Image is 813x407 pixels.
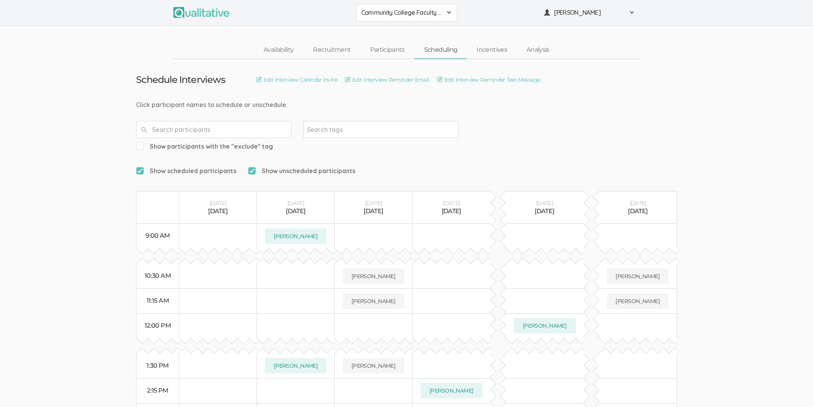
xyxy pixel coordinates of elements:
button: [PERSON_NAME] [343,268,404,284]
span: Show participants with the "exclude" tag [136,142,273,151]
a: Incentives [467,42,517,58]
button: [PERSON_NAME] [343,358,404,374]
div: [DATE] [607,199,669,207]
div: [DATE] [343,207,404,216]
div: 1:30 PM [144,361,171,370]
div: 12:00 PM [144,321,171,330]
div: [DATE] [187,207,249,216]
div: [DATE] [265,207,327,216]
button: Community College Faculty Experiences [356,4,457,21]
img: Qualitative [173,7,229,18]
a: Scheduling [414,42,467,58]
div: [DATE] [514,199,576,207]
div: [DATE] [265,199,327,207]
iframe: Chat Widget [774,370,813,407]
span: [PERSON_NAME] [554,8,624,17]
div: [DATE] [514,207,576,216]
h3: Schedule Interviews [136,75,225,85]
button: [PERSON_NAME] [607,268,669,284]
button: [PERSON_NAME] [265,358,327,374]
div: 11:15 AM [144,296,171,305]
a: Participants [360,42,414,58]
div: [DATE] [343,199,404,207]
button: [PERSON_NAME] [607,293,669,309]
div: [DATE] [187,199,249,207]
div: Click participant names to schedule or unschedule. [136,100,677,109]
div: [DATE] [420,207,483,216]
div: 2:15 PM [144,386,171,395]
a: Availability [254,42,303,58]
span: Show scheduled participants [136,167,236,175]
span: Show unscheduled participants [248,167,355,175]
div: 10:30 AM [144,272,171,281]
button: [PERSON_NAME] [343,293,404,309]
span: Community College Faculty Experiences [361,8,442,17]
button: [PERSON_NAME] [514,318,576,333]
a: Edit Interview Calendar Invite [256,75,337,84]
input: Search participants [136,121,292,138]
button: [PERSON_NAME] [265,228,327,244]
a: Analysis [517,42,559,58]
a: Edit Interview Reminder Text Message [437,75,540,84]
div: 9:00 AM [144,232,171,240]
button: [PERSON_NAME] [539,4,640,21]
div: [DATE] [420,199,483,207]
a: Recruitment [303,42,360,58]
input: Search tags [307,125,355,135]
a: Edit Interview Reminder Email [345,75,429,84]
div: [DATE] [607,207,669,216]
button: [PERSON_NAME] [420,383,483,398]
